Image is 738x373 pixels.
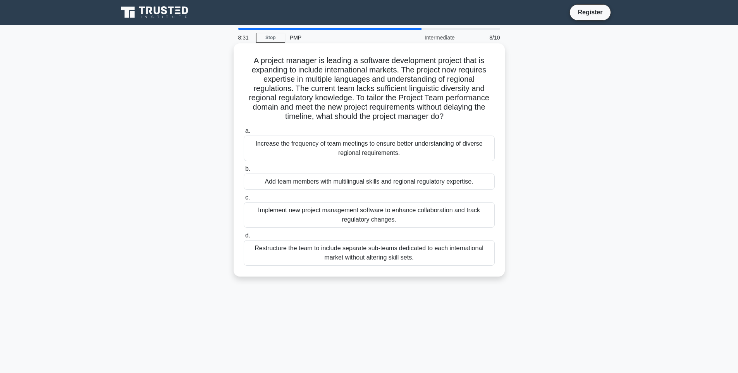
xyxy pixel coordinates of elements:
div: Implement new project management software to enhance collaboration and track regulatory changes. [244,202,495,228]
span: a. [245,127,250,134]
span: b. [245,165,250,172]
div: 8:31 [234,30,256,45]
div: Intermediate [392,30,459,45]
div: 8/10 [459,30,505,45]
a: Stop [256,33,285,43]
h5: A project manager is leading a software development project that is expanding to include internat... [243,56,495,122]
a: Register [573,7,607,17]
div: Add team members with multilingual skills and regional regulatory expertise. [244,174,495,190]
span: c. [245,194,250,201]
span: d. [245,232,250,239]
div: PMP [285,30,392,45]
div: Increase the frequency of team meetings to ensure better understanding of diverse regional requir... [244,136,495,161]
div: Restructure the team to include separate sub-teams dedicated to each international market without... [244,240,495,266]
